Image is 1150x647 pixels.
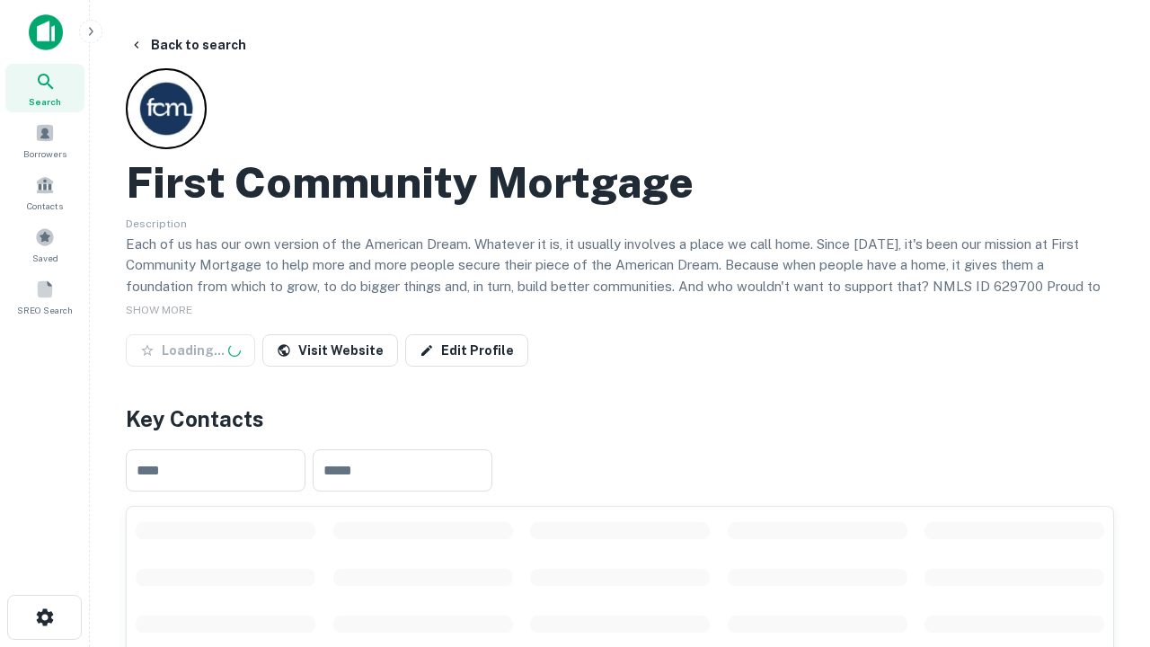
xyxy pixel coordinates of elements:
span: SHOW MORE [126,304,192,316]
p: Each of us has our own version of the American Dream. Whatever it is, it usually involves a place... [126,234,1114,318]
h4: Key Contacts [126,403,1114,435]
span: Contacts [27,199,63,213]
iframe: Chat Widget [1060,503,1150,589]
button: Back to search [122,29,253,61]
h2: First Community Mortgage [126,156,694,208]
a: Saved [5,220,84,269]
span: Search [29,94,61,109]
span: SREO Search [17,303,73,317]
span: Description [126,217,187,230]
a: Search [5,64,84,112]
span: Borrowers [23,146,66,161]
a: Borrowers [5,116,84,164]
a: Edit Profile [405,334,528,367]
a: Contacts [5,168,84,217]
img: capitalize-icon.png [29,14,63,50]
a: SREO Search [5,272,84,321]
a: Visit Website [262,334,398,367]
span: Saved [32,251,58,265]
